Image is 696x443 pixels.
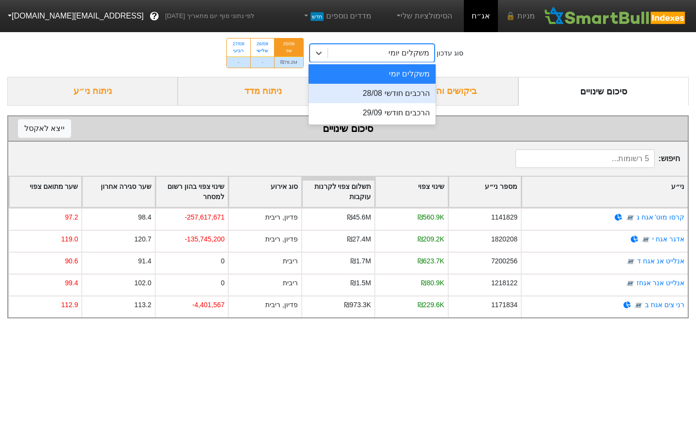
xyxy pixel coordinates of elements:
[491,256,517,266] div: 7200256
[437,48,463,58] div: סוג עדכון
[184,234,224,244] div: -135,745,200
[233,40,244,47] div: 27/08
[388,47,429,59] div: משקלים יומי
[18,121,678,136] div: סיכום שינויים
[375,177,447,207] div: Toggle SortBy
[347,234,371,244] div: ₪27.4M
[418,256,444,266] div: ₪623.7K
[18,119,71,138] button: ייצא לאקסל
[350,278,371,288] div: ₪1.5M
[645,301,684,309] a: רני צים אגח ב
[311,12,324,21] span: חדש
[309,64,436,84] div: משקלים יומי
[634,300,643,310] img: tase link
[637,257,684,265] a: אנלייט אנ אגח ד
[65,256,78,266] div: 90.6
[449,177,521,207] div: Toggle SortBy
[280,47,297,54] div: שני
[347,212,371,222] div: ₪45.6M
[138,256,151,266] div: 91.4
[61,234,78,244] div: 119.0
[251,56,274,68] div: -
[192,300,225,310] div: -4,401,567
[61,300,78,310] div: 112.9
[178,77,348,106] div: ניתוח מדד
[518,77,689,106] div: סיכום שינויים
[515,149,655,168] input: 5 רשומות...
[221,256,225,266] div: 0
[9,177,81,207] div: Toggle SortBy
[265,300,298,310] div: פדיון, ריבית
[134,234,151,244] div: 120.7
[309,103,436,123] div: הרכבים חודשי 29/09
[491,234,517,244] div: 1820208
[391,6,456,26] a: הסימולציות שלי
[280,40,297,47] div: 25/08
[350,256,371,266] div: ₪1.7M
[265,212,298,222] div: פדיון, ריבית
[298,6,375,26] a: מדדים נוספיםחדש
[418,300,444,310] div: ₪229.6K
[227,56,250,68] div: -
[7,77,178,106] div: ניתוח ני״ע
[65,212,78,222] div: 97.2
[491,212,517,222] div: 1141829
[652,235,684,243] a: אדגר אגח י
[134,278,151,288] div: 102.0
[625,213,635,222] img: tase link
[283,256,298,266] div: ריבית
[82,177,154,207] div: Toggle SortBy
[165,11,254,21] span: לפי נתוני סוף יום מתאריך [DATE]
[641,235,651,244] img: tase link
[418,234,444,244] div: ₪209.2K
[65,278,78,288] div: 99.4
[233,47,244,54] div: רביעי
[421,278,444,288] div: ₪80.9K
[184,212,224,222] div: -257,617,671
[256,40,268,47] div: 26/08
[625,278,635,288] img: tase link
[138,212,151,222] div: 98.4
[134,300,151,310] div: 113.2
[491,300,517,310] div: 1171834
[156,177,228,207] div: Toggle SortBy
[256,47,268,54] div: שלישי
[543,6,688,26] img: SmartBull
[344,300,371,310] div: ₪973.3K
[491,278,517,288] div: 1218122
[275,56,303,68] div: ₪78.2M
[309,84,436,103] div: הרכבים חודשי 28/08
[522,177,688,207] div: Toggle SortBy
[626,257,636,266] img: tase link
[302,177,374,207] div: Toggle SortBy
[152,10,157,23] span: ?
[418,212,444,222] div: ₪560.9K
[229,177,301,207] div: Toggle SortBy
[637,213,684,221] a: קרסו מוט' אגח ג
[265,234,298,244] div: פדיון, ריבית
[637,279,684,287] a: אנלייט אנר אגחז
[515,149,680,168] span: חיפוש :
[221,278,225,288] div: 0
[283,278,298,288] div: ריבית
